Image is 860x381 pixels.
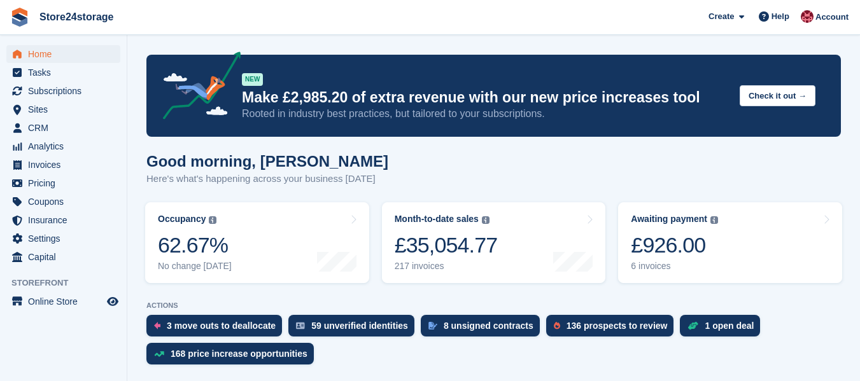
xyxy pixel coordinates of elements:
div: No change [DATE] [158,261,232,272]
h1: Good morning, [PERSON_NAME] [146,153,388,170]
p: Make £2,985.20 of extra revenue with our new price increases tool [242,88,730,107]
img: icon-info-grey-7440780725fd019a000dd9b08b2336e03edf1995a4989e88bcd33f0948082b44.svg [482,216,490,224]
img: price-adjustments-announcement-icon-8257ccfd72463d97f412b2fc003d46551f7dbcb40ab6d574587a9cd5c0d94... [152,52,241,124]
div: Month-to-date sales [395,214,479,225]
span: CRM [28,119,104,137]
div: £35,054.77 [395,232,498,258]
a: menu [6,293,120,310]
a: menu [6,64,120,81]
span: Invoices [28,156,104,174]
div: NEW [242,73,263,86]
a: 59 unverified identities [288,315,421,343]
a: menu [6,100,120,118]
span: Analytics [28,137,104,155]
a: menu [6,82,120,100]
a: 168 price increase opportunities [146,343,320,371]
div: £926.00 [631,232,718,258]
p: Here's what's happening across your business [DATE] [146,172,388,186]
img: contract_signature_icon-13c848040528278c33f63329250d36e43548de30e8caae1d1a13099fd9432cc5.svg [428,322,437,329]
span: Tasks [28,64,104,81]
div: 6 invoices [631,261,718,272]
button: Check it out → [740,85,815,106]
div: 3 move outs to deallocate [167,321,276,331]
img: move_outs_to_deallocate_icon-f764333ba52eb49d3ac5e1228854f67142a1ed5810a6f6cc68b1a99e826820c5.svg [154,322,160,329]
p: Rooted in industry best practices, but tailored to your subscriptions. [242,107,730,121]
img: prospect-51fa495bee0391a8d652442698ab0144808aea92771e9ea1ae160a38d050c398.svg [554,322,560,329]
span: Home [28,45,104,63]
span: Settings [28,230,104,247]
span: Subscriptions [28,82,104,100]
img: icon-info-grey-7440780725fd019a000dd9b08b2336e03edf1995a4989e88bcd33f0948082b44.svg [710,216,718,224]
a: Store24storage [34,6,119,27]
a: 3 move outs to deallocate [146,315,288,343]
span: Sites [28,100,104,118]
div: 168 price increase opportunities [171,349,307,359]
span: Pricing [28,174,104,192]
p: ACTIONS [146,301,841,310]
img: deal-1b604bf984904fb50ccaf53a9ad4b4a5d6e5aea283cecdc64d6e3604feb123c2.svg [687,321,698,330]
a: menu [6,211,120,229]
span: Create [708,10,734,23]
span: Help [772,10,789,23]
a: 1 open deal [680,315,766,343]
div: 8 unsigned contracts [444,321,533,331]
span: Account [815,11,849,24]
div: 1 open deal [705,321,754,331]
a: Awaiting payment £926.00 6 invoices [618,202,842,283]
span: Coupons [28,193,104,211]
a: menu [6,137,120,155]
div: 136 prospects to review [567,321,668,331]
a: menu [6,45,120,63]
a: menu [6,156,120,174]
a: menu [6,193,120,211]
img: Mandy Huges [801,10,814,23]
a: 136 prospects to review [546,315,680,343]
a: menu [6,174,120,192]
div: Occupancy [158,214,206,225]
div: 217 invoices [395,261,498,272]
a: menu [6,119,120,137]
img: price_increase_opportunities-93ffe204e8149a01c8c9dc8f82e8f89637d9d84a8eef4429ea346261dce0b2c0.svg [154,351,164,357]
span: Online Store [28,293,104,310]
a: menu [6,230,120,247]
a: Preview store [105,294,120,309]
img: stora-icon-8386f47178a22dfd0bd8f6a31ec36ba5ce8667c1dd55bd0f319d3a0aa187defe.svg [10,8,29,27]
a: Occupancy 62.67% No change [DATE] [145,202,369,283]
a: Month-to-date sales £35,054.77 217 invoices [382,202,606,283]
img: icon-info-grey-7440780725fd019a000dd9b08b2336e03edf1995a4989e88bcd33f0948082b44.svg [209,216,216,224]
div: Awaiting payment [631,214,707,225]
span: Storefront [11,277,127,289]
span: Insurance [28,211,104,229]
div: 62.67% [158,232,232,258]
a: menu [6,248,120,266]
a: 8 unsigned contracts [421,315,546,343]
img: verify_identity-adf6edd0f0f0b5bbfe63781bf79b02c33cf7c696d77639b501bdc392416b5a36.svg [296,322,305,329]
span: Capital [28,248,104,266]
div: 59 unverified identities [311,321,408,331]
